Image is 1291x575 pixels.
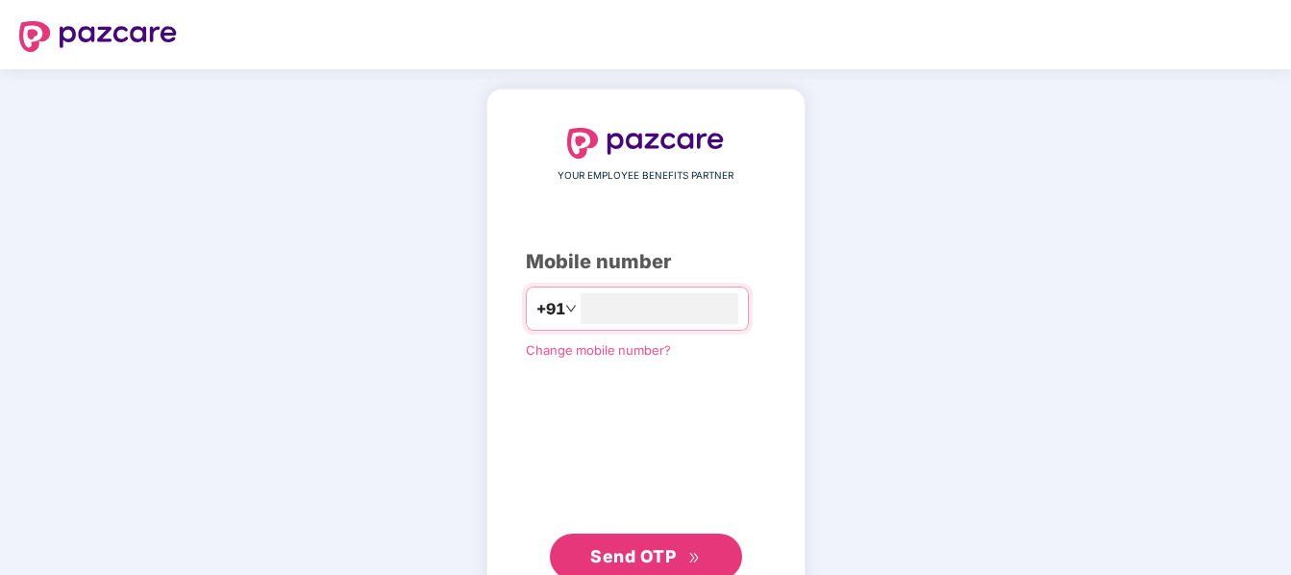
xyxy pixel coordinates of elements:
[688,552,701,564] span: double-right
[567,128,725,159] img: logo
[526,247,766,277] div: Mobile number
[536,297,565,321] span: +91
[590,546,676,566] span: Send OTP
[565,303,577,314] span: down
[526,342,671,358] a: Change mobile number?
[19,21,177,52] img: logo
[558,168,733,184] span: YOUR EMPLOYEE BENEFITS PARTNER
